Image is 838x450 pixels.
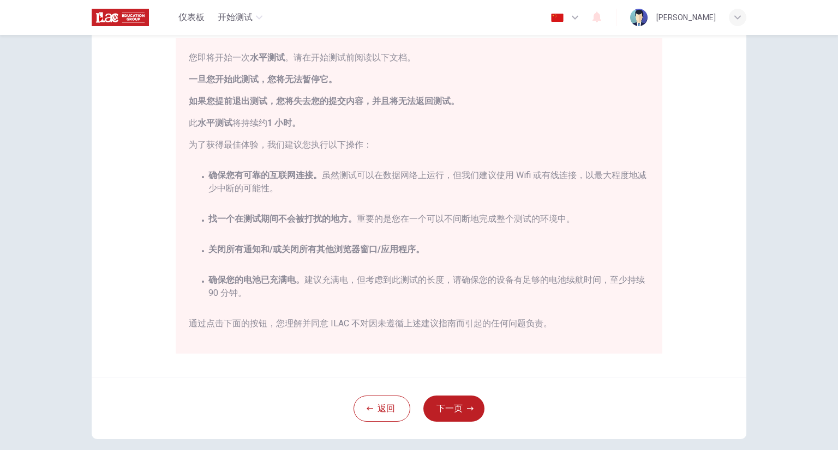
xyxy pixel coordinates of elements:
span: 通过点击下面的按钮，您理解并同意 ILAC 不对因未遵循上述建议指南而引起的任何问题负责。 [189,317,649,330]
img: Profile picture [630,9,648,26]
span: 虽然测试可以在数据网络上运行，但我们建议使用 Wifi 或有线连接，以最大程度地减少中断的可能性。 [208,169,649,195]
strong: 1 小时。 [267,118,301,128]
span: 开始测试 [218,11,253,24]
button: 返回 [354,396,410,422]
span: 重要的是您在一个可以不间断地完成整个测试的环境中。 [208,212,575,226]
a: ILAC logo [92,7,174,28]
strong: 关闭所有通知和/或关闭所有其他浏览器窗口/应用程序。 [208,244,424,254]
span: 一旦您开始此测试，您将无法暂停它。 [189,73,649,86]
button: 仪表板 [174,8,209,27]
button: 开始测试 [213,8,267,27]
span: 如果您提前退出测试，您将失去您的提交内容，并且将无法返回测试。 [189,95,649,108]
strong: 确保您的电池已充满电。 [208,275,304,285]
div: [PERSON_NAME] [656,11,716,24]
img: ILAC logo [92,7,149,28]
strong: 水平测试 [250,52,285,63]
span: 您即将开始一次 。请在开始测试前阅读以下文档。 [189,51,649,64]
strong: 水平测试 [197,118,232,128]
button: 下一页 [423,396,484,422]
strong: 找一个在测试期间不会被打扰的地方。 [208,214,357,224]
strong: 确保您有可靠的互联网连接。 [208,170,322,180]
span: 建议充满电，但考虑到此测试的长度，请确保您的设备有足够的电池续航时间，至少持续 90 分钟。 [208,273,649,300]
span: 此 将持续约 [189,117,649,130]
span: 仪表板 [178,11,205,24]
span: 为了获得最佳体验，我们建议您执行以下操作： [189,138,649,151]
img: zh [550,14,564,22]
